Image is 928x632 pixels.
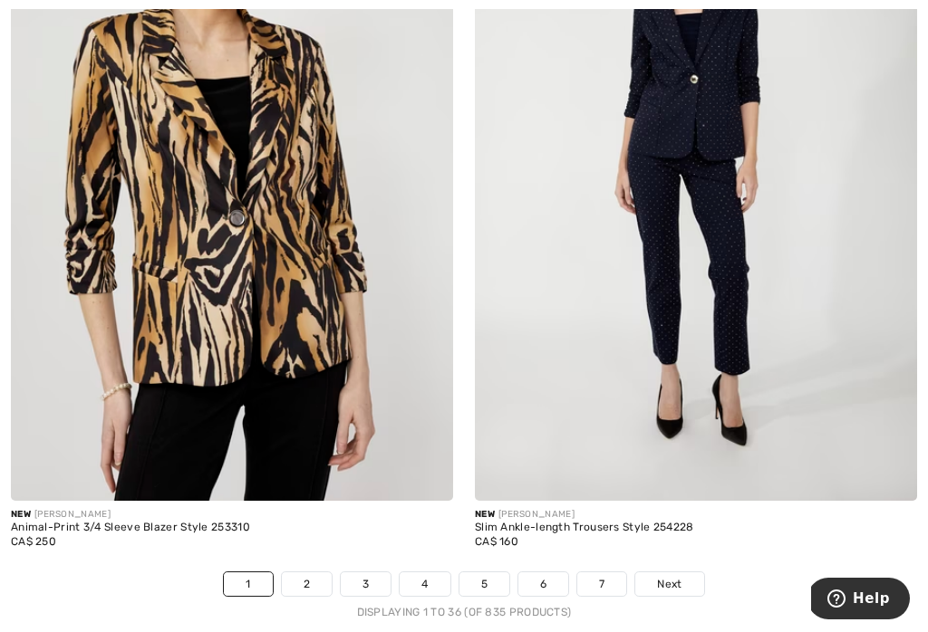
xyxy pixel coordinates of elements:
[475,535,518,548] span: CA$ 160
[400,572,449,596] a: 4
[11,535,56,548] span: CA$ 250
[657,576,681,592] span: Next
[475,508,917,522] div: [PERSON_NAME]
[475,522,917,534] div: Slim Ankle-length Trousers Style 254228
[475,509,495,520] span: New
[11,522,453,534] div: Animal-Print 3/4 Sleeve Blazer Style 253310
[811,578,910,623] iframe: Opens a widget where you can find more information
[224,572,272,596] a: 1
[635,572,703,596] a: Next
[282,572,332,596] a: 2
[341,572,391,596] a: 3
[11,508,453,522] div: [PERSON_NAME]
[577,572,626,596] a: 7
[518,572,568,596] a: 6
[11,509,31,520] span: New
[459,572,509,596] a: 5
